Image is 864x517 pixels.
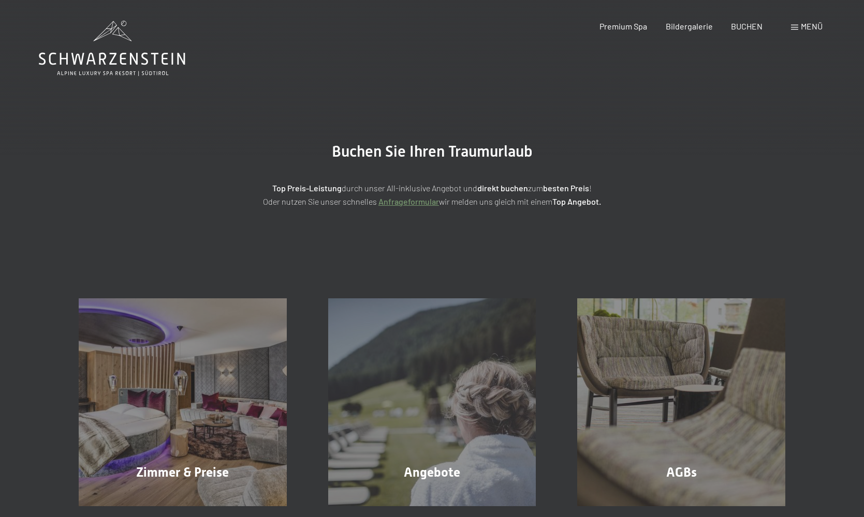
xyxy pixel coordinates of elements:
[477,183,528,193] strong: direkt buchen
[307,298,557,506] a: Buchung Angebote
[378,196,439,206] a: Anfrageformular
[58,298,307,506] a: Buchung Zimmer & Preise
[666,465,697,480] span: AGBs
[801,21,823,31] span: Menü
[404,465,460,480] span: Angebote
[731,21,763,31] a: BUCHEN
[173,181,691,208] p: durch unser All-inklusive Angebot und zum ! Oder nutzen Sie unser schnelles wir melden uns gleich...
[332,142,533,160] span: Buchen Sie Ihren Traumurlaub
[666,21,713,31] a: Bildergalerie
[557,298,806,506] a: Buchung AGBs
[543,183,589,193] strong: besten Preis
[552,196,601,206] strong: Top Angebot.
[272,183,342,193] strong: Top Preis-Leistung
[599,21,647,31] a: Premium Spa
[136,465,229,480] span: Zimmer & Preise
